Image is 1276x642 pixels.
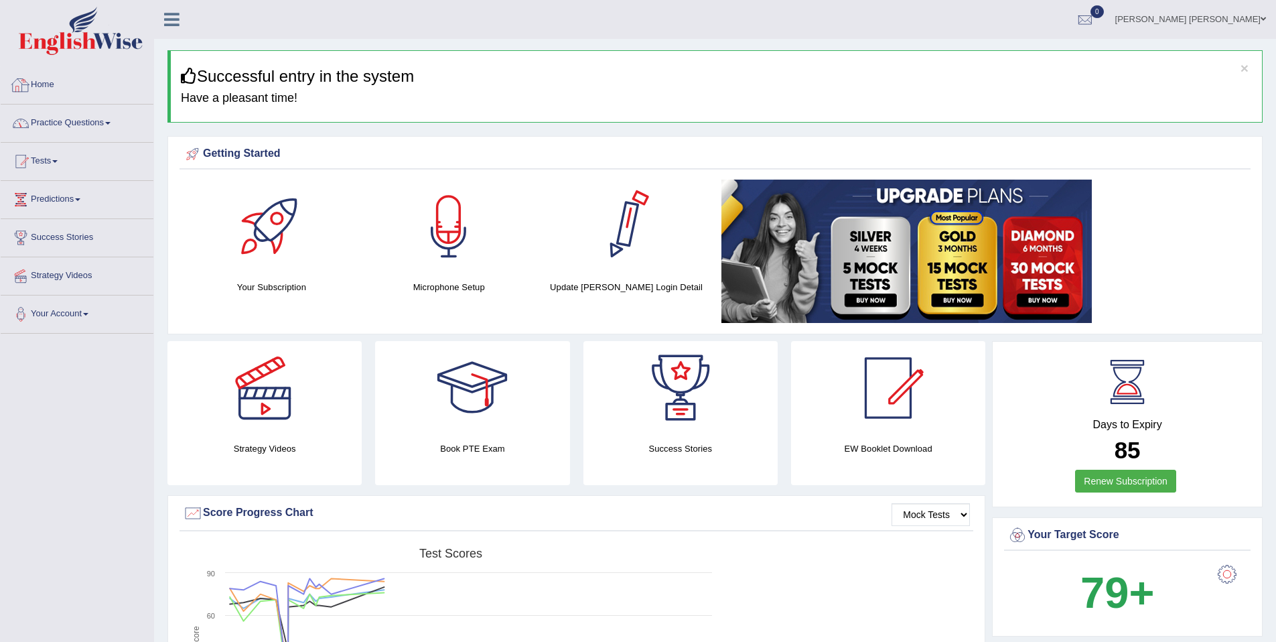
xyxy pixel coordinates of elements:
[1007,525,1247,545] div: Your Target Score
[1,143,153,176] a: Tests
[1115,437,1141,463] b: 85
[181,68,1252,85] h3: Successful entry in the system
[1090,5,1104,18] span: 0
[721,180,1092,323] img: small5.jpg
[1,105,153,138] a: Practice Questions
[375,442,569,456] h4: Book PTE Exam
[1240,61,1249,75] button: ×
[583,442,778,456] h4: Success Stories
[367,280,531,294] h4: Microphone Setup
[1007,419,1247,431] h4: Days to Expiry
[183,144,1247,164] div: Getting Started
[1,219,153,253] a: Success Stories
[419,547,482,560] tspan: Test scores
[1,66,153,100] a: Home
[1,257,153,291] a: Strategy Videos
[791,442,985,456] h4: EW Booklet Download
[207,570,215,578] text: 90
[1075,470,1176,493] a: Renew Subscription
[167,442,362,456] h4: Strategy Videos
[181,92,1252,105] h4: Have a pleasant time!
[207,612,215,620] text: 60
[190,280,354,294] h4: Your Subscription
[1080,568,1154,617] b: 79+
[545,280,709,294] h4: Update [PERSON_NAME] Login Detail
[1,181,153,214] a: Predictions
[183,503,970,523] div: Score Progress Chart
[1,296,153,329] a: Your Account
